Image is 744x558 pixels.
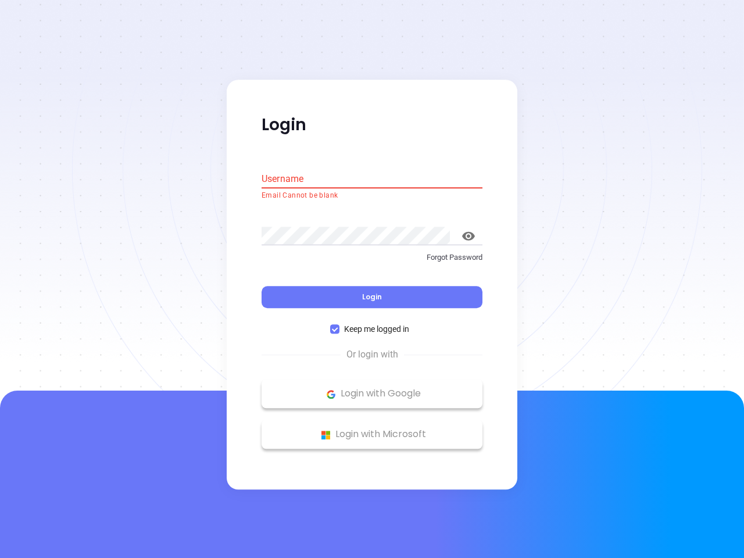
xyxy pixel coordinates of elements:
p: Login with Microsoft [267,426,477,443]
button: Google Logo Login with Google [262,380,482,409]
button: Microsoft Logo Login with Microsoft [262,420,482,449]
button: Login [262,287,482,309]
img: Microsoft Logo [319,428,333,442]
button: toggle password visibility [455,222,482,250]
span: Login [362,292,382,302]
span: Keep me logged in [339,323,414,336]
a: Forgot Password [262,252,482,273]
img: Google Logo [324,387,338,402]
p: Login with Google [267,385,477,403]
p: Email Cannot be blank [262,190,482,202]
p: Login [262,115,482,135]
span: Or login with [341,348,404,362]
p: Forgot Password [262,252,482,263]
